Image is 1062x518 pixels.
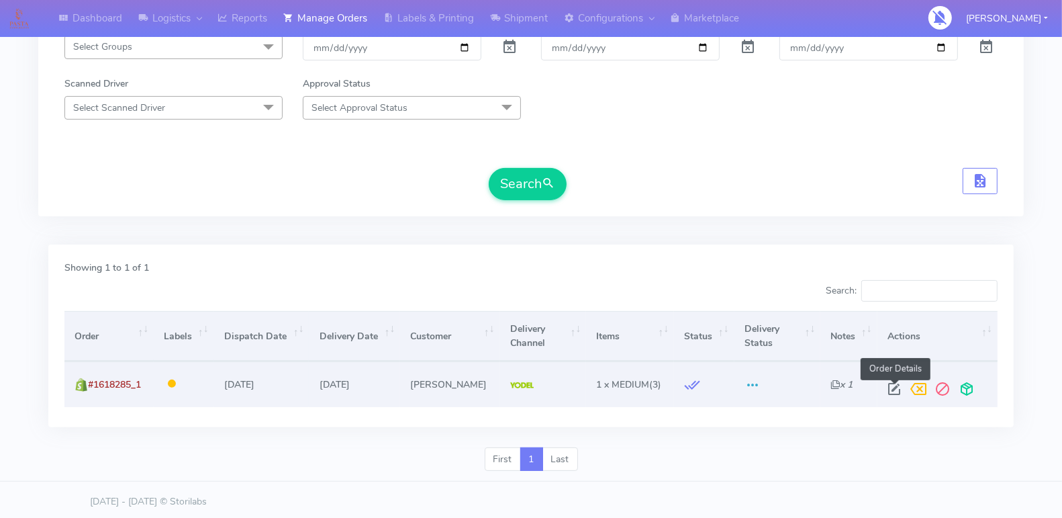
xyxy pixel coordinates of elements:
[64,261,149,275] label: Showing 1 to 1 of 1
[214,361,309,406] td: [DATE]
[88,378,141,391] span: #1618285_1
[956,5,1058,32] button: [PERSON_NAME]
[674,311,734,361] th: Status: activate to sort column ascending
[400,361,499,406] td: [PERSON_NAME]
[586,311,674,361] th: Items: activate to sort column ascending
[309,311,400,361] th: Delivery Date: activate to sort column ascending
[489,168,567,200] button: Search
[73,40,132,53] span: Select Groups
[596,378,649,391] span: 1 x MEDIUM
[831,378,853,391] i: x 1
[154,311,214,361] th: Labels: activate to sort column ascending
[820,311,877,361] th: Notes: activate to sort column ascending
[75,378,88,392] img: shopify.png
[73,101,165,114] span: Select Scanned Driver
[520,447,543,472] a: 1
[400,311,499,361] th: Customer: activate to sort column ascending
[311,101,407,114] span: Select Approval Status
[309,361,400,406] td: [DATE]
[214,311,309,361] th: Dispatch Date: activate to sort column ascending
[510,382,534,389] img: Yodel
[303,77,371,91] label: Approval Status
[861,280,998,302] input: Search:
[734,311,821,361] th: Delivery Status: activate to sort column ascending
[64,311,154,361] th: Order: activate to sort column ascending
[596,378,661,391] span: (3)
[877,311,998,361] th: Actions: activate to sort column ascending
[500,311,587,361] th: Delivery Channel: activate to sort column ascending
[64,77,128,91] label: Scanned Driver
[826,280,998,302] label: Search:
